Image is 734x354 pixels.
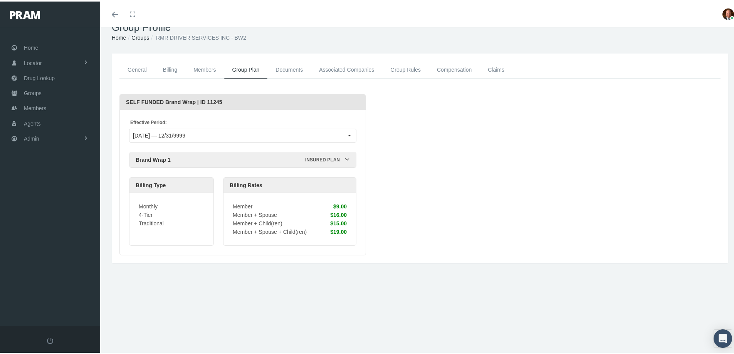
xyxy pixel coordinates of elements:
div: Traditional [139,218,204,226]
span: Effective Period: [130,117,356,125]
a: Associated Companies [311,60,382,77]
span: Drug Lookup [24,69,55,84]
span: Members [24,99,46,114]
span: RMR DRIVER SERVICES INC - BW2 [156,33,246,39]
a: Claims [480,60,512,77]
div: $15.00 [330,218,347,226]
a: Group Rules [382,60,429,77]
a: Home [112,33,126,39]
div: Brand Wrap 1 [136,151,305,166]
a: Group Plan [224,60,268,77]
a: Billing [155,60,185,77]
span: Locator [24,54,42,69]
a: Groups [131,33,149,39]
span: Groups [24,84,42,99]
div: Member + Spouse [233,209,277,218]
a: Documents [267,60,311,77]
a: Members [185,60,224,77]
a: Compensation [429,60,480,77]
div: Insured Plan [305,151,344,166]
div: Billing Type [136,176,207,191]
h1: Group Profile [112,20,728,32]
div: Member [233,201,252,209]
div: $16.00 [330,209,347,218]
span: Home [24,39,38,54]
span: Agents [24,115,41,129]
a: General [119,60,155,77]
div: 4-Tier [139,209,204,218]
div: Select [343,128,356,141]
div: Monthly [139,201,204,209]
div: Billing Rates [230,176,350,191]
div: Member + Child(ren) [233,218,282,226]
div: $19.00 [330,226,347,235]
div: SELF FUNDED Brand Wrap | ID 11245 [126,93,359,108]
div: Open Intercom Messenger [714,328,732,346]
span: Admin [24,130,39,144]
div: $9.00 [333,201,347,209]
img: PRAM_20_x_78.png [10,10,40,17]
div: Member + Spouse + Child(ren) [233,226,307,235]
img: S_Profile_Picture_693.jpg [722,7,734,18]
